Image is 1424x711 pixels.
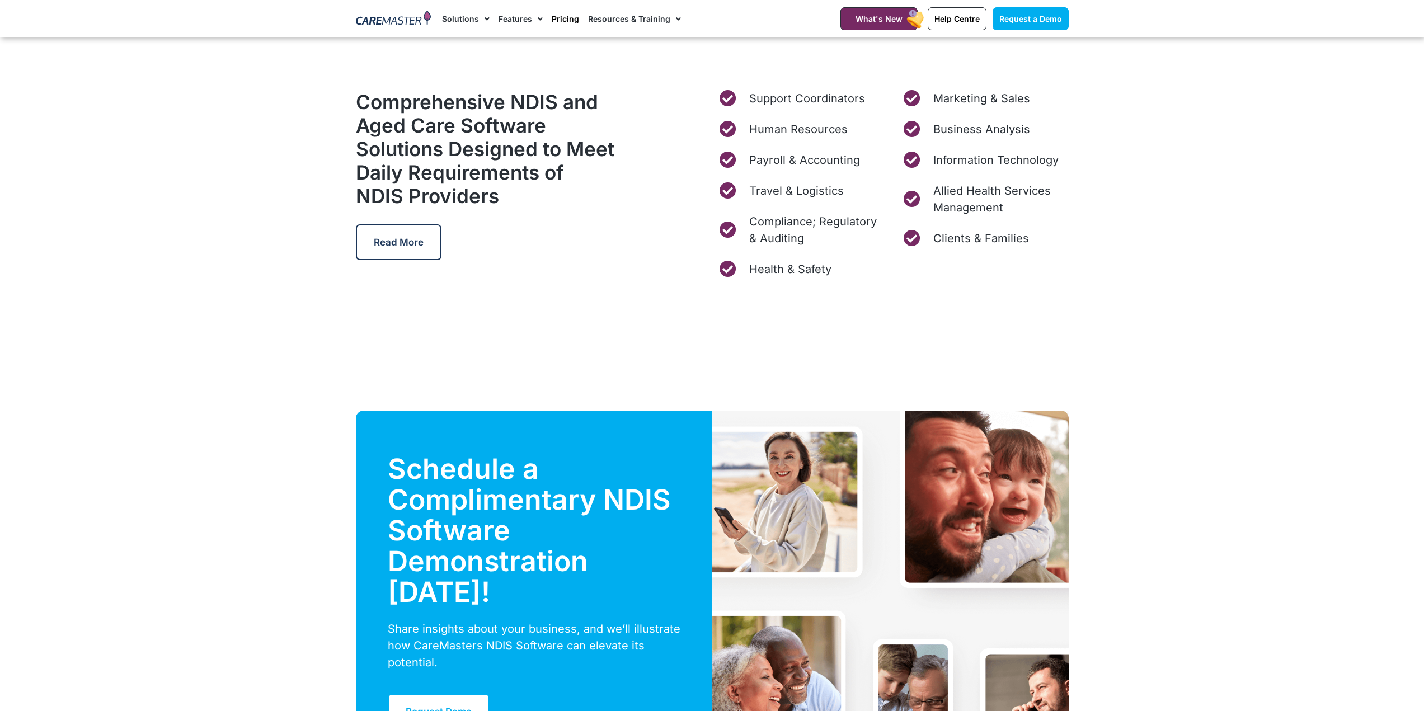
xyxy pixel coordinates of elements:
a: What's New [840,7,918,30]
a: Request a Demo [993,7,1069,30]
a: Read More [356,224,441,260]
span: Clients & Families [930,230,1029,247]
span: Information Technology [930,152,1059,168]
span: Read More [374,237,424,248]
span: Help Centre [934,14,980,23]
h2: Schedule a Complimentary NDIS Software Demonstration [DATE]! [388,454,680,608]
span: Business Analysis [930,121,1030,138]
span: Compliance; Regulatory & Auditing [746,213,884,247]
h2: Comprehensive NDIS and Aged Care Software Solutions Designed to Meet Daily Requirements of NDIS P... [356,90,615,208]
span: What's New [856,14,903,23]
span: Health & Safety [746,261,831,277]
span: Human Resources [746,121,848,138]
span: Payroll & Accounting [746,152,860,168]
div: Share insights about your business, and we’ll illustrate how CareMasters NDIS Software can elevat... [388,620,680,671]
a: Help Centre [928,7,986,30]
img: CareMaster Logo [356,11,431,27]
span: Request a Demo [999,14,1062,23]
span: Support Coordinators [746,90,865,107]
span: Marketing & Sales [930,90,1030,107]
span: Allied Health Services Management [930,182,1068,216]
span: Travel & Logistics [746,182,844,199]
